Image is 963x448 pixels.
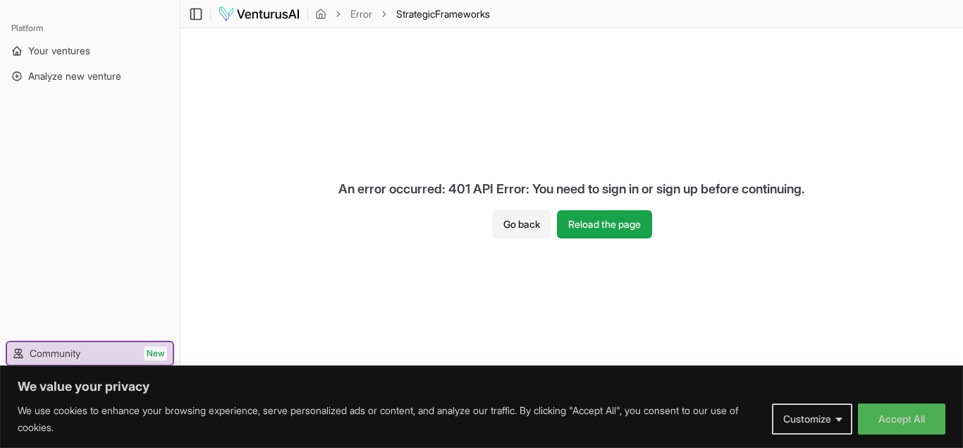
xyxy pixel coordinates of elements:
[327,168,816,210] div: An error occurred: 401 API Error: You need to sign in or sign up before continuing.
[772,404,852,435] button: Customize
[18,378,945,395] p: We value your privacy
[858,404,945,435] button: Accept All
[557,210,652,238] button: Reload the page
[435,8,490,20] span: Frameworks
[315,7,490,21] nav: breadcrumb
[6,65,174,87] a: Analyze new venture
[28,44,90,58] span: Your ventures
[144,346,167,361] span: New
[30,346,80,361] span: Community
[396,7,490,21] span: StrategicFrameworks
[6,17,174,40] div: Platform
[492,210,551,238] button: Go back
[18,402,761,436] p: We use cookies to enhance your browsing experience, serve personalized ads or content, and analyz...
[6,40,174,62] a: Your ventures
[7,342,173,365] a: CommunityNew
[218,6,300,23] img: logo
[28,69,121,83] span: Analyze new venture
[350,7,372,21] a: Error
